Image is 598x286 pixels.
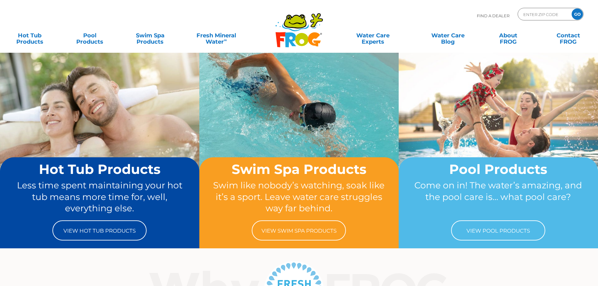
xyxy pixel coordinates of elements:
[252,220,346,240] a: View Swim Spa Products
[545,29,592,42] a: ContactFROG
[411,162,586,176] h2: Pool Products
[485,29,531,42] a: AboutFROG
[572,8,583,20] input: GO
[6,29,53,42] a: Hot TubProducts
[211,180,387,214] p: Swim like nobody’s watching, soak like it’s a sport. Leave water care struggles way far behind.
[127,29,174,42] a: Swim SpaProducts
[411,180,586,214] p: Come on in! The water’s amazing, and the pool care is… what pool care?
[187,29,245,42] a: Fresh MineralWater∞
[52,220,147,240] a: View Hot Tub Products
[224,37,227,42] sup: ∞
[12,162,187,176] h2: Hot Tub Products
[477,8,509,24] p: Find A Dealer
[399,52,598,201] img: home-banner-pool-short
[211,162,387,176] h2: Swim Spa Products
[523,10,565,19] input: Zip Code Form
[12,180,187,214] p: Less time spent maintaining your hot tub means more time for, well, everything else.
[199,52,399,201] img: home-banner-swim-spa-short
[335,29,411,42] a: Water CareExperts
[451,220,545,240] a: View Pool Products
[67,29,113,42] a: PoolProducts
[424,29,471,42] a: Water CareBlog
